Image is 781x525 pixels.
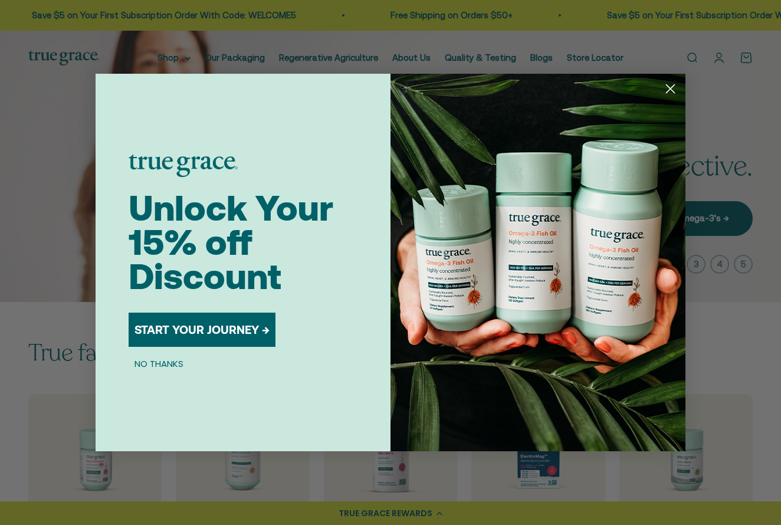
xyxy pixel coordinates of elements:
[129,313,275,347] button: START YOUR JOURNEY →
[660,78,681,99] button: Close dialog
[129,356,189,370] button: NO THANKS
[390,74,685,451] img: 098727d5-50f8-4f9b-9554-844bb8da1403.jpeg
[129,155,238,177] img: logo placeholder
[129,188,333,297] span: Unlock Your 15% off Discount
